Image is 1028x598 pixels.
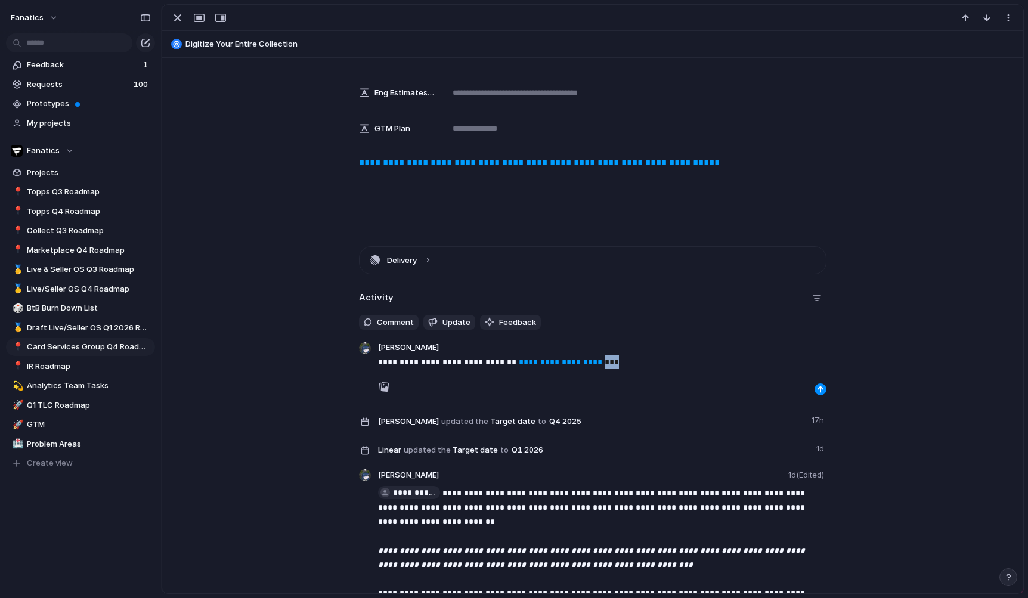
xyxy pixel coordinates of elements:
[11,341,23,353] button: 📍
[27,167,151,179] span: Projects
[360,247,826,274] button: Delivery
[13,282,21,296] div: 🥇
[27,225,151,237] span: Collect Q3 Roadmap
[27,117,151,129] span: My projects
[27,419,151,430] span: GTM
[546,414,584,429] span: Q4 2025
[378,342,439,355] span: [PERSON_NAME]
[359,315,419,330] button: Comment
[6,261,155,278] a: 🥇Live & Seller OS Q3 Roadmap
[11,399,23,411] button: 🚀
[6,203,155,221] a: 📍Topps Q4 Roadmap
[441,416,488,427] span: updated the
[377,317,414,329] span: Comment
[27,438,151,450] span: Problem Areas
[442,317,470,329] span: Update
[6,338,155,356] a: 📍Card Services Group Q4 Roadmap
[816,441,826,455] span: 1d
[6,396,155,414] div: 🚀Q1 TLC Roadmap
[11,302,23,314] button: 🎲
[359,291,394,305] h2: Activity
[13,437,21,451] div: 🏥
[27,186,151,198] span: Topps Q3 Roadmap
[185,38,1018,50] span: Digitize Your Entire Collection
[6,241,155,259] a: 📍Marketplace Q4 Roadmap
[13,243,21,257] div: 📍
[378,469,439,481] span: [PERSON_NAME]
[27,206,151,218] span: Topps Q4 Roadmap
[11,244,23,256] button: 📍
[11,438,23,450] button: 🏥
[13,398,21,412] div: 🚀
[27,98,151,110] span: Prototypes
[13,224,21,238] div: 📍
[134,79,150,91] span: 100
[480,315,541,330] button: Feedback
[6,114,155,132] a: My projects
[13,302,21,315] div: 🎲
[6,358,155,376] div: 📍IR Roadmap
[6,435,155,453] a: 🏥Problem Areas
[11,283,23,295] button: 🥇
[27,264,151,275] span: Live & Seller OS Q3 Roadmap
[27,302,151,314] span: BtB Burn Down List
[27,145,60,157] span: Fanatics
[378,441,809,458] span: Target date
[6,280,155,298] a: 🥇Live/Seller OS Q4 Roadmap
[538,416,546,427] span: to
[374,87,435,99] span: Eng Estimates (B/iOs/A/W) in Cycles
[27,399,151,411] span: Q1 TLC Roadmap
[6,56,155,74] a: Feedback1
[499,317,536,329] span: Feedback
[27,79,130,91] span: Requests
[374,123,410,135] span: GTM Plan
[11,264,23,275] button: 🥇
[6,222,155,240] a: 📍Collect Q3 Roadmap
[788,469,826,484] span: 1d (Edited)
[13,263,21,277] div: 🥇
[6,76,155,94] a: Requests100
[378,412,804,430] span: Target date
[500,444,509,456] span: to
[27,59,140,71] span: Feedback
[6,299,155,317] a: 🎲BtB Burn Down List
[6,377,155,395] a: 💫Analytics Team Tasks
[13,205,21,218] div: 📍
[11,186,23,198] button: 📍
[13,340,21,354] div: 📍
[6,164,155,182] a: Projects
[13,379,21,393] div: 💫
[168,35,1018,54] button: Digitize Your Entire Collection
[27,361,151,373] span: IR Roadmap
[812,412,826,426] span: 17h
[6,95,155,113] a: Prototypes
[27,322,151,334] span: Draft Live/Seller OS Q1 2026 Roadmap
[509,443,546,457] span: Q1 2026
[27,380,151,392] span: Analytics Team Tasks
[143,59,150,71] span: 1
[11,380,23,392] button: 💫
[6,416,155,433] a: 🚀GTM
[6,319,155,337] a: 🥇Draft Live/Seller OS Q1 2026 Roadmap
[404,444,451,456] span: updated the
[11,419,23,430] button: 🚀
[6,183,155,201] a: 📍Topps Q3 Roadmap
[13,418,21,432] div: 🚀
[13,360,21,373] div: 📍
[11,322,23,334] button: 🥇
[378,444,401,456] span: Linear
[27,341,151,353] span: Card Services Group Q4 Roadmap
[423,315,475,330] button: Update
[27,244,151,256] span: Marketplace Q4 Roadmap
